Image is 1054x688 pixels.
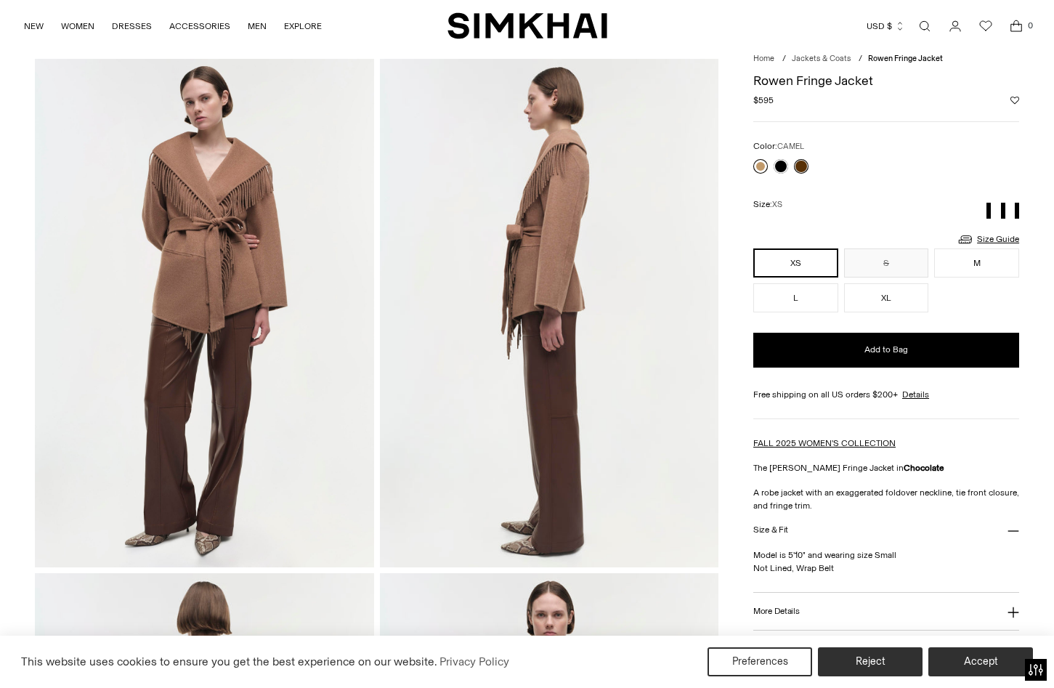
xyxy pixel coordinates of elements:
span: Rowen Fringe Jacket [868,54,943,63]
button: XL [844,283,929,312]
h1: Rowen Fringe Jacket [753,74,1019,87]
p: Model is 5'10" and wearing size Small Not Lined, Wrap Belt [753,549,1019,575]
button: S [844,248,929,278]
span: CAMEL [777,142,804,151]
button: USD $ [867,10,905,42]
div: / [782,53,786,65]
h3: Size & Fit [753,525,788,535]
button: Add to Wishlist [1010,96,1019,105]
img: Rowen Jacket [35,59,374,567]
label: Size: [753,198,782,211]
iframe: Sign Up via Text for Offers [12,633,146,676]
button: Size & Fit [753,512,1019,549]
a: MEN [248,10,267,42]
span: This website uses cookies to ensure you get the best experience on our website. [21,655,437,668]
a: FALL 2025 WOMEN'S COLLECTION [753,438,896,448]
a: Open cart modal [1002,12,1031,41]
h3: More Details [753,607,799,616]
button: XS [753,248,838,278]
button: Preferences [708,647,812,676]
span: XS [772,200,782,209]
nav: breadcrumbs [753,53,1019,65]
img: Rowen Jacket [380,59,719,567]
div: Free shipping on all US orders $200+ [753,388,1019,401]
p: A robe jacket with an exaggerated foldover neckline, tie front closure, and fringe trim. [753,486,1019,512]
a: Wishlist [971,12,1000,41]
a: Size Guide [957,230,1019,248]
button: Reject [818,647,923,676]
a: WOMEN [61,10,94,42]
strong: Chocolate [904,463,944,473]
a: EXPLORE [284,10,322,42]
span: Add to Bag [864,344,908,356]
a: Home [753,54,774,63]
button: M [934,248,1019,278]
a: Privacy Policy (opens in a new tab) [437,651,511,673]
a: Details [902,388,929,401]
button: L [753,283,838,312]
a: Jackets & Coats [792,54,851,63]
a: ACCESSORIES [169,10,230,42]
button: Accept [928,647,1033,676]
button: Shipping & Returns [753,631,1019,668]
a: Go to the account page [941,12,970,41]
label: Color: [753,139,804,153]
span: $595 [753,94,774,107]
span: 0 [1023,19,1037,32]
a: DRESSES [112,10,152,42]
a: Open search modal [910,12,939,41]
button: More Details [753,593,1019,630]
div: / [859,53,862,65]
a: SIMKHAI [447,12,607,40]
a: NEW [24,10,44,42]
button: Add to Bag [753,333,1019,368]
p: The [PERSON_NAME] Fringe Jacket in [753,461,1019,474]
